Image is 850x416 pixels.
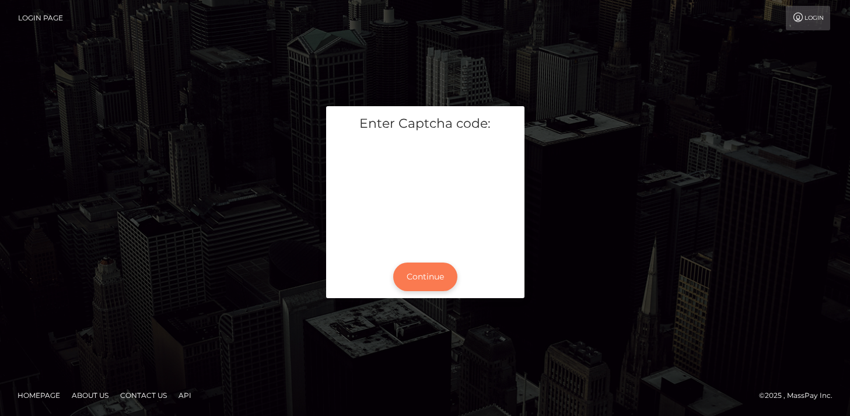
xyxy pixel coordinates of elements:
[116,386,172,404] a: Contact Us
[335,115,516,133] h5: Enter Captcha code:
[759,389,841,402] div: © 2025 , MassPay Inc.
[786,6,830,30] a: Login
[67,386,113,404] a: About Us
[335,142,516,246] iframe: mtcaptcha
[174,386,196,404] a: API
[393,263,457,291] button: Continue
[18,6,63,30] a: Login Page
[13,386,65,404] a: Homepage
